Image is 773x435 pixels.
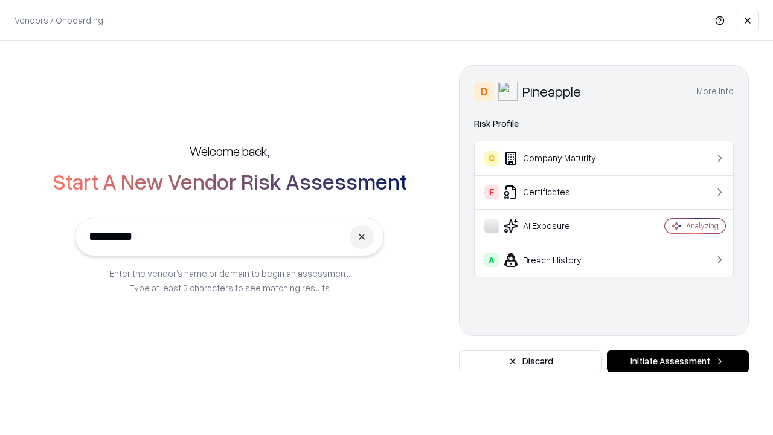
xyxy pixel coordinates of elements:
[484,151,629,166] div: Company Maturity
[53,169,407,193] h2: Start A New Vendor Risk Assessment
[190,143,269,159] h5: Welcome back,
[498,82,518,101] img: Pineapple
[459,350,602,372] button: Discard
[484,253,629,267] div: Breach History
[474,117,734,131] div: Risk Profile
[522,82,581,101] div: Pineapple
[14,14,103,27] p: Vendors / Onboarding
[686,221,719,231] div: Analyzing
[484,219,629,233] div: AI Exposure
[484,185,629,199] div: Certificates
[474,82,493,101] div: D
[484,185,499,199] div: F
[109,266,350,295] p: Enter the vendor’s name or domain to begin an assessment. Type at least 3 characters to see match...
[484,253,499,267] div: A
[607,350,749,372] button: Initiate Assessment
[484,151,499,166] div: C
[696,80,734,102] button: More info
